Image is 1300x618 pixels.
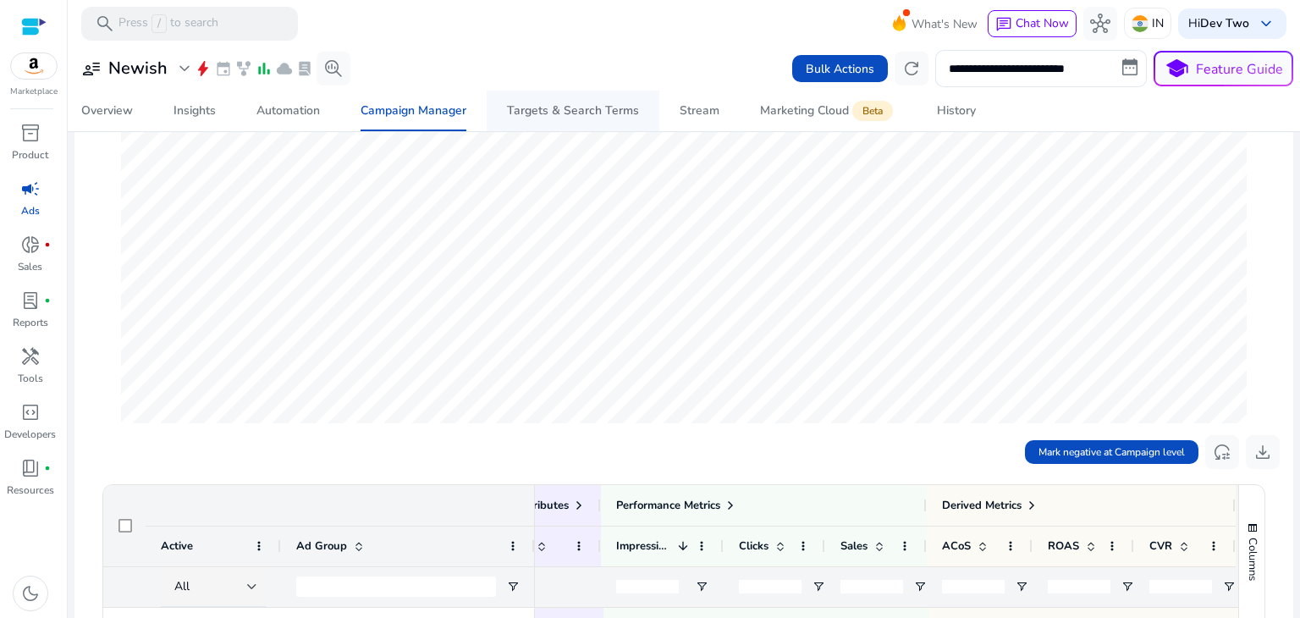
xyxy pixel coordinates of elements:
span: Active [161,538,193,554]
span: fiber_manual_record [44,241,51,248]
img: amazon.svg [11,53,57,79]
span: user_attributes [81,58,102,79]
div: Campaign Manager [361,105,466,117]
div: Stream [680,105,719,117]
span: search_insights [323,58,344,79]
p: Developers [4,427,56,442]
span: Ad Group [296,538,347,554]
p: IN [1152,8,1164,38]
div: Automation [256,105,320,117]
input: Ad Group Filter Input [296,577,496,597]
button: Bulk Actions [792,55,888,82]
div: Marketing Cloud [760,104,896,118]
span: family_history [235,60,252,77]
span: ROAS [1048,538,1079,554]
span: Mark negative at Campaign level [1038,444,1185,460]
span: / [151,14,167,33]
span: All [174,578,190,594]
span: Impressions [616,538,671,554]
span: event [215,60,232,77]
span: lab_profile [20,290,41,311]
span: school [1165,57,1189,81]
span: fiber_manual_record [44,465,51,472]
p: Tools [18,371,43,386]
button: Open Filter Menu [913,580,927,593]
button: Open Filter Menu [812,580,825,593]
span: CVR [1149,538,1172,554]
button: Open Filter Menu [506,580,520,593]
button: search_insights [317,52,350,86]
div: History [937,105,976,117]
span: ACoS [942,538,971,554]
span: hub [1090,14,1110,34]
button: Open Filter Menu [1121,580,1134,593]
div: Insights [174,105,216,117]
button: Open Filter Menu [695,580,708,593]
span: Beta [852,101,893,121]
span: What's New [912,9,978,39]
button: chatChat Now [988,10,1077,37]
span: search [95,14,115,34]
p: Marketplace [10,86,58,98]
img: in.svg [1132,15,1149,32]
span: fiber_manual_record [44,297,51,304]
span: Performance Metrics [616,498,720,513]
span: Bulk Actions [806,60,874,78]
button: Mark negative at Campaign level [1025,440,1198,464]
span: Sales [840,538,868,554]
span: code_blocks [20,402,41,422]
span: keyboard_arrow_down [1256,14,1276,34]
span: Columns [1245,538,1260,581]
button: Open Filter Menu [1015,580,1028,593]
span: inventory_2 [20,123,41,143]
span: download [1253,442,1273,462]
span: book_4 [20,458,41,478]
p: Ads [21,203,40,218]
span: Derived Metrics [942,498,1022,513]
span: cloud [276,60,293,77]
button: download [1246,435,1280,469]
span: bolt [195,60,212,77]
span: lab_profile [296,60,313,77]
span: chat [995,16,1012,33]
span: expand_more [174,58,195,79]
span: dark_mode [20,583,41,604]
span: Chat Now [1016,15,1069,31]
p: Sales [18,259,42,274]
button: schoolFeature Guide [1154,51,1293,86]
p: Feature Guide [1196,59,1283,80]
div: Targets & Search Terms [507,105,639,117]
button: Open Filter Menu [1222,580,1236,593]
span: bar_chart [256,60,273,77]
p: Resources [7,483,54,498]
button: refresh [895,52,928,86]
span: campaign [20,179,41,199]
span: reset_settings [1212,442,1232,462]
button: reset_settings [1205,435,1239,469]
h3: Newish [108,58,168,79]
span: refresh [901,58,922,79]
p: Press to search [118,14,218,33]
p: Reports [13,315,48,330]
span: handyman [20,346,41,367]
button: hub [1083,7,1117,41]
span: Clicks [739,538,768,554]
span: donut_small [20,235,41,255]
p: Product [12,147,48,163]
div: Overview [81,105,133,117]
b: Dev Two [1200,15,1249,31]
p: Hi [1188,18,1249,30]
